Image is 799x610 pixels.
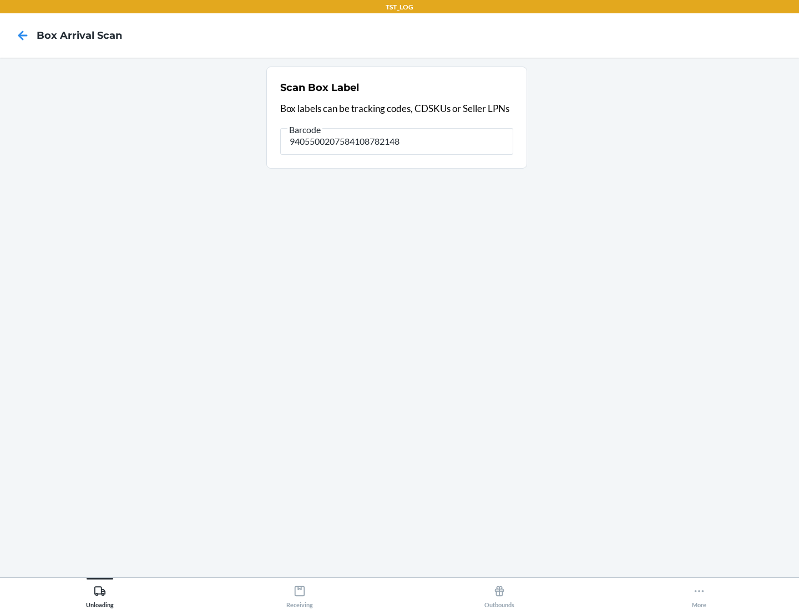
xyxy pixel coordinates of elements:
[692,581,706,608] div: More
[484,581,514,608] div: Outbounds
[599,578,799,608] button: More
[86,581,114,608] div: Unloading
[386,2,413,12] p: TST_LOG
[280,128,513,155] input: Barcode
[37,28,122,43] h4: Box Arrival Scan
[280,80,359,95] h2: Scan Box Label
[399,578,599,608] button: Outbounds
[287,124,322,135] span: Barcode
[286,581,313,608] div: Receiving
[200,578,399,608] button: Receiving
[280,101,513,116] p: Box labels can be tracking codes, CDSKUs or Seller LPNs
